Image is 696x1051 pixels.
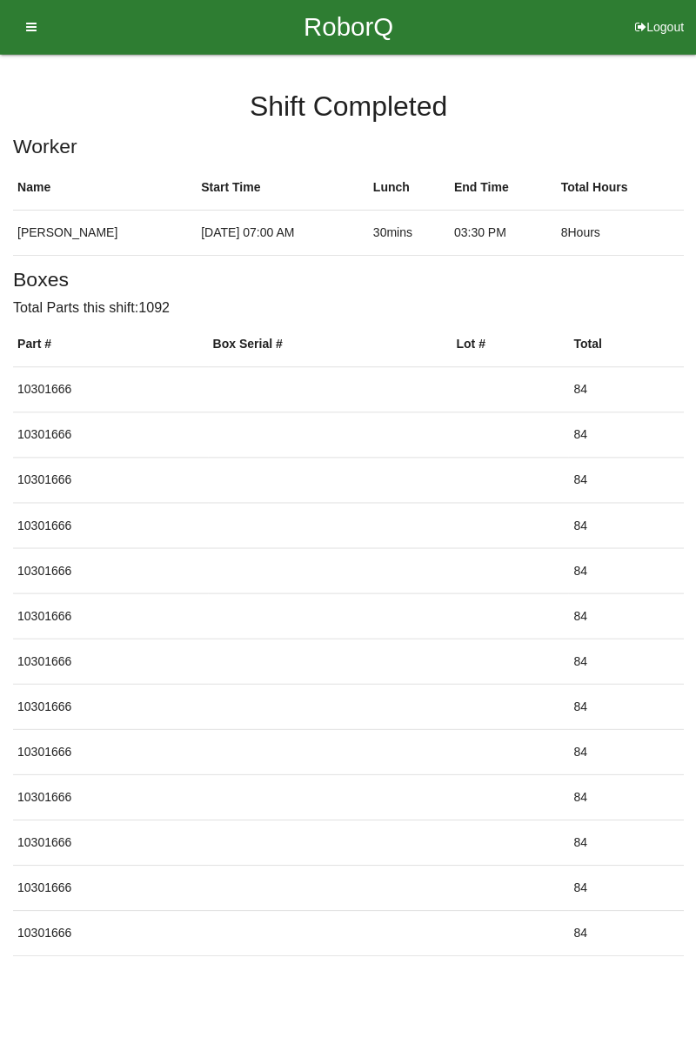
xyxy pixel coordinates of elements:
[568,458,683,503] td: 84
[13,593,208,639] td: 10301666
[368,211,449,257] td: 30 mins
[13,211,197,257] td: [PERSON_NAME]
[208,323,452,368] th: Box Serial #
[556,166,683,211] th: Total Hours
[13,910,208,955] td: 10301666
[568,367,683,412] td: 84
[449,166,556,211] th: End Time
[13,548,208,593] td: 10301666
[568,774,683,820] td: 84
[568,729,683,774] td: 84
[568,865,683,910] td: 84
[568,910,683,955] td: 84
[449,211,556,257] td: 03:30 PM
[13,301,683,317] h6: Total Parts this shift: 1092
[13,639,208,684] td: 10301666
[452,323,569,368] th: Lot #
[568,684,683,729] td: 84
[13,92,683,123] h4: Shift Completed
[568,323,683,368] th: Total
[13,820,208,865] td: 10301666
[568,548,683,593] td: 84
[13,367,208,412] td: 10301666
[568,593,683,639] td: 84
[197,166,368,211] th: Start Time
[197,211,368,257] td: [DATE] 07:00 AM
[13,270,683,291] h5: Boxes
[368,166,449,211] th: Lunch
[568,820,683,865] td: 84
[13,458,208,503] td: 10301666
[13,684,208,729] td: 10301666
[568,412,683,458] td: 84
[13,166,197,211] th: Name
[13,865,208,910] td: 10301666
[13,729,208,774] td: 10301666
[568,639,683,684] td: 84
[568,503,683,548] td: 84
[13,412,208,458] td: 10301666
[556,211,683,257] td: 8 Hours
[13,137,683,158] h5: Worker
[13,323,208,368] th: Part #
[13,503,208,548] td: 10301666
[13,774,208,820] td: 10301666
